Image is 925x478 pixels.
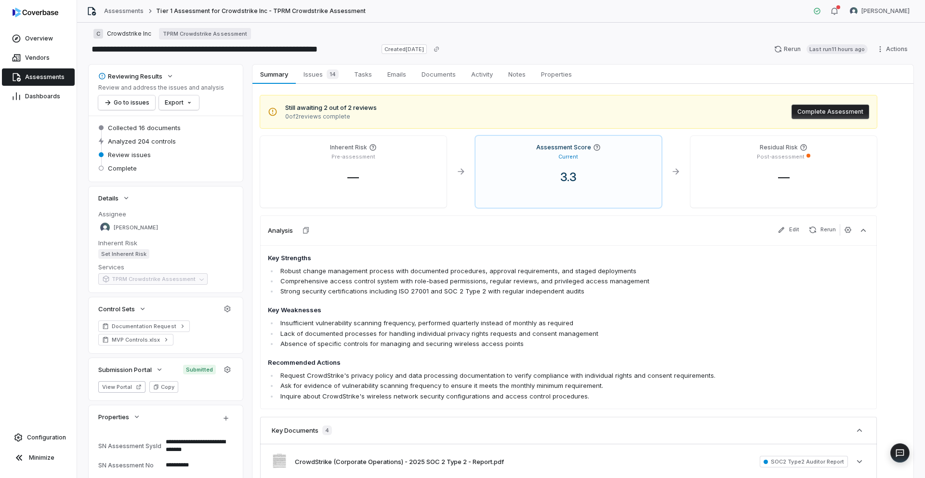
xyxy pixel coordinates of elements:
[774,224,803,236] button: Edit
[504,68,529,80] span: Notes
[149,381,178,393] button: Copy
[278,329,749,339] li: Lack of documented processes for handling individual privacy rights requests and consent management
[382,44,427,54] span: Created [DATE]
[770,170,797,184] span: —
[322,425,332,435] span: 4
[29,454,54,462] span: Minimize
[104,7,144,15] a: Assessments
[278,276,749,286] li: Comprehensive access control system with role-based permissions, regular reviews, and privileged ...
[159,95,199,110] button: Export
[268,305,749,315] h4: Key Weaknesses
[98,249,149,259] span: Set Inherent Risk
[108,137,176,146] span: Analyzed 204 controls
[100,223,110,232] img: Adeola Ajiginni avatar
[553,170,584,184] span: 3.3
[98,210,233,218] dt: Assignee
[13,8,58,17] img: logo-D7KZi-bG.svg
[98,412,129,421] span: Properties
[285,113,377,120] span: 0 of 2 reviews complete
[98,72,162,80] div: Reviewing Results
[95,189,133,207] button: Details
[383,68,410,80] span: Emails
[873,42,913,56] button: Actions
[156,7,366,15] span: Tier 1 Assessment for Crowdstrike Inc - TPRM Crowdstrike Assessment
[25,35,53,42] span: Overview
[806,44,868,54] span: Last run 11 hours ago
[107,30,151,38] span: Crowdstrike Inc
[300,67,343,81] span: Issues
[98,263,233,271] dt: Services
[768,42,873,56] button: RerunLast run11 hours ago
[183,365,216,374] span: Submitted
[295,457,504,467] button: CrowdStrike (Corporate Operations) - 2025 SOC 2 Type 2 - Report.pdf
[256,68,291,80] span: Summary
[418,68,460,80] span: Documents
[850,7,858,15] img: Adeola Ajiginni avatar
[760,456,848,467] span: SOC2 Type2 Auditor Report
[558,153,578,160] p: Current
[861,7,910,15] span: [PERSON_NAME]
[285,103,377,113] span: Still awaiting 2 out of 2 reviews
[98,305,135,313] span: Control Sets
[757,153,805,160] p: Post-assessment
[4,448,73,467] button: Minimize
[98,334,173,345] a: MVP Controls.xlsx
[2,30,75,47] a: Overview
[278,391,749,401] li: Inquire about CrowdStrike's wireless network security configurations and access control procedures.
[112,336,160,344] span: MVP Controls.xlsx
[108,123,181,132] span: Collected 16 documents
[340,170,367,184] span: —
[467,68,497,80] span: Activity
[268,358,749,368] h4: Recommended Actions
[114,224,158,231] span: [PERSON_NAME]
[25,73,65,81] span: Assessments
[350,68,376,80] span: Tasks
[268,253,749,263] h4: Key Strengths
[278,286,749,296] li: Strong security certifications including ISO 27001 and SOC 2 Type 2 with regular independent audits
[4,429,73,446] a: Configuration
[25,54,50,62] span: Vendors
[537,68,576,80] span: Properties
[278,318,749,328] li: Insufficient vulnerability scanning frequency, performed quarterly instead of monthly as required
[278,339,749,349] li: Absence of specific controls for managing and securing wireless access points
[95,67,177,85] button: Reviewing Results
[792,105,869,119] button: Complete Assessment
[536,144,591,151] h4: Assessment Score
[95,300,149,318] button: Control Sets
[272,452,287,472] img: 74620d89813640589798b0d6de6fd0dc.jpg
[112,322,176,330] span: Documentation Request
[98,462,162,469] div: SN Assessment No
[98,239,233,247] dt: Inherent Risk
[2,49,75,66] a: Vendors
[331,153,375,160] p: Pre-assessment
[98,84,224,92] p: Review and address the issues and analysis
[278,266,749,276] li: Robust change management process with documented procedures, approval requirements, and staged de...
[268,226,293,235] h3: Analysis
[98,194,119,202] span: Details
[98,381,145,393] button: View Portal
[98,320,190,332] a: Documentation Request
[428,40,445,58] button: Copy link
[98,95,155,110] button: Go to issues
[95,361,166,378] button: Submission Portal
[330,144,367,151] h4: Inherent Risk
[91,25,154,42] button: CCrowdstrike Inc
[2,68,75,86] a: Assessments
[98,442,162,450] div: SN Assessment SysId
[98,365,152,374] span: Submission Portal
[272,426,318,435] h3: Key Documents
[278,381,749,391] li: Ask for evidence of vulnerability scanning frequency to ensure it meets the monthly minimum requi...
[95,408,144,425] button: Properties
[2,88,75,105] a: Dashboards
[108,164,137,173] span: Complete
[159,28,251,40] a: TPRM Crowdstrike Assessment
[108,150,151,159] span: Review issues
[327,69,339,79] span: 14
[760,144,798,151] h4: Residual Risk
[27,434,66,441] span: Configuration
[805,224,840,236] button: Rerun
[278,371,749,381] li: Request CrowdStrike's privacy policy and data processing documentation to verify compliance with ...
[25,93,60,100] span: Dashboards
[844,4,915,18] button: Adeola Ajiginni avatar[PERSON_NAME]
